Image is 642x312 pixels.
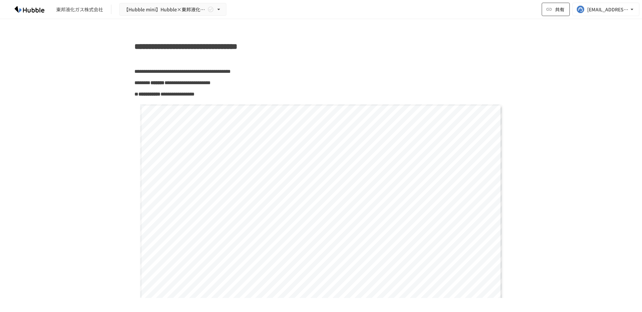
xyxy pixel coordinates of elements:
[134,102,508,310] div: Page 1
[119,3,226,16] button: 【Hubble mini】Hubble×東邦液化ガス株式会社 オンボーディングプロジェクト
[124,5,206,14] span: 【Hubble mini】Hubble×東邦液化ガス株式会社 オンボーディングプロジェクト
[587,5,629,14] div: [EMAIL_ADDRESS][DOMAIN_NAME]
[8,4,51,15] img: HzDRNkGCf7KYO4GfwKnzITak6oVsp5RHeZBEM1dQFiQ
[572,3,639,16] button: [EMAIL_ADDRESS][DOMAIN_NAME]
[555,6,564,13] span: 共有
[56,6,103,13] div: 東邦液化ガス株式会社
[542,3,570,16] button: 共有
